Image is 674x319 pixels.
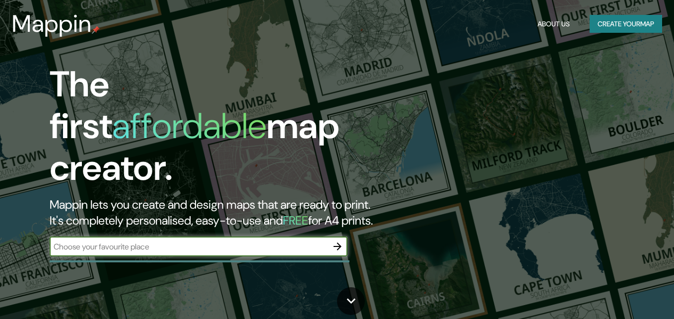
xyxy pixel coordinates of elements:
h2: Mappin lets you create and design maps that are ready to print. It's completely personalised, eas... [50,197,387,229]
button: About Us [534,15,574,33]
img: mappin-pin [92,26,100,34]
button: Create yourmap [590,15,662,33]
h1: affordable [112,103,267,149]
h3: Mappin [12,10,92,38]
h5: FREE [283,213,308,228]
h1: The first map creator. [50,64,387,197]
input: Choose your favourite place [50,241,328,252]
